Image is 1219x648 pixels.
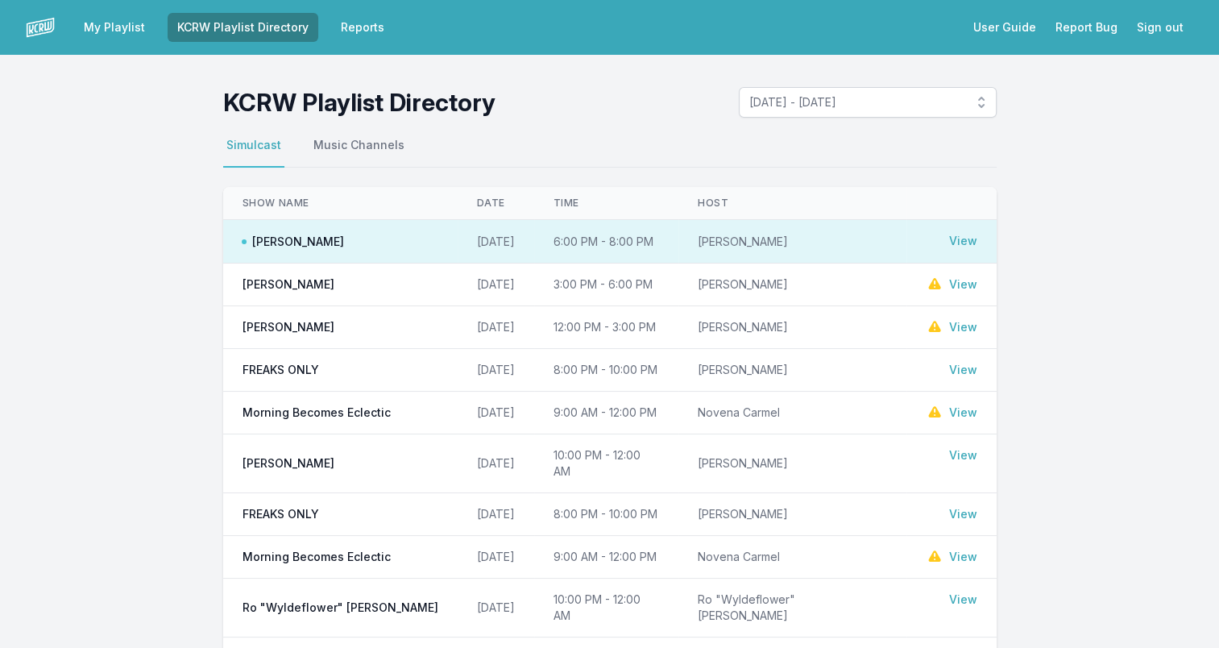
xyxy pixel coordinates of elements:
[678,536,906,579] td: Novena Carmel
[678,187,906,220] th: Host
[678,264,906,306] td: [PERSON_NAME]
[949,362,977,378] a: View
[243,234,344,250] span: [PERSON_NAME]
[749,94,964,110] span: [DATE] - [DATE]
[223,187,458,220] th: Show Name
[739,87,997,118] button: [DATE] - [DATE]
[243,276,334,293] span: [PERSON_NAME]
[458,220,534,264] td: [DATE]
[678,349,906,392] td: [PERSON_NAME]
[223,137,284,168] button: Simulcast
[949,405,977,421] a: View
[243,319,334,335] span: [PERSON_NAME]
[1046,13,1127,42] a: Report Bug
[168,13,318,42] a: KCRW Playlist Directory
[223,88,495,117] h1: KCRW Playlist Directory
[243,506,319,522] span: FREAKS ONLY
[949,447,977,463] a: View
[458,493,534,536] td: [DATE]
[949,233,977,249] a: View
[534,187,679,220] th: Time
[458,306,534,349] td: [DATE]
[964,13,1046,42] a: User Guide
[534,579,679,638] td: 10:00 PM - 12:00 AM
[949,319,977,335] a: View
[243,549,391,565] span: Morning Becomes Eclectic
[534,392,679,434] td: 9:00 AM - 12:00 PM
[949,592,977,608] a: View
[678,392,906,434] td: Novena Carmel
[243,405,391,421] span: Morning Becomes Eclectic
[74,13,155,42] a: My Playlist
[243,600,438,616] span: Ro "Wyldeflower" [PERSON_NAME]
[534,493,679,536] td: 8:00 PM - 10:00 PM
[678,579,906,638] td: Ro "Wyldeflower" [PERSON_NAME]
[26,13,55,42] img: logo-white-87cec1fa9cbef997252546196dc51331.png
[243,362,319,378] span: FREAKS ONLY
[243,455,334,471] span: [PERSON_NAME]
[949,276,977,293] a: View
[534,536,679,579] td: 9:00 AM - 12:00 PM
[458,349,534,392] td: [DATE]
[331,13,394,42] a: Reports
[949,506,977,522] a: View
[1127,13,1193,42] button: Sign out
[458,187,534,220] th: Date
[458,392,534,434] td: [DATE]
[678,220,906,264] td: [PERSON_NAME]
[534,434,679,493] td: 10:00 PM - 12:00 AM
[458,434,534,493] td: [DATE]
[534,349,679,392] td: 8:00 PM - 10:00 PM
[458,579,534,638] td: [DATE]
[310,137,408,168] button: Music Channels
[458,264,534,306] td: [DATE]
[534,220,679,264] td: 6:00 PM - 8:00 PM
[949,549,977,565] a: View
[458,536,534,579] td: [DATE]
[678,434,906,493] td: [PERSON_NAME]
[678,493,906,536] td: [PERSON_NAME]
[534,264,679,306] td: 3:00 PM - 6:00 PM
[678,306,906,349] td: [PERSON_NAME]
[534,306,679,349] td: 12:00 PM - 3:00 PM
